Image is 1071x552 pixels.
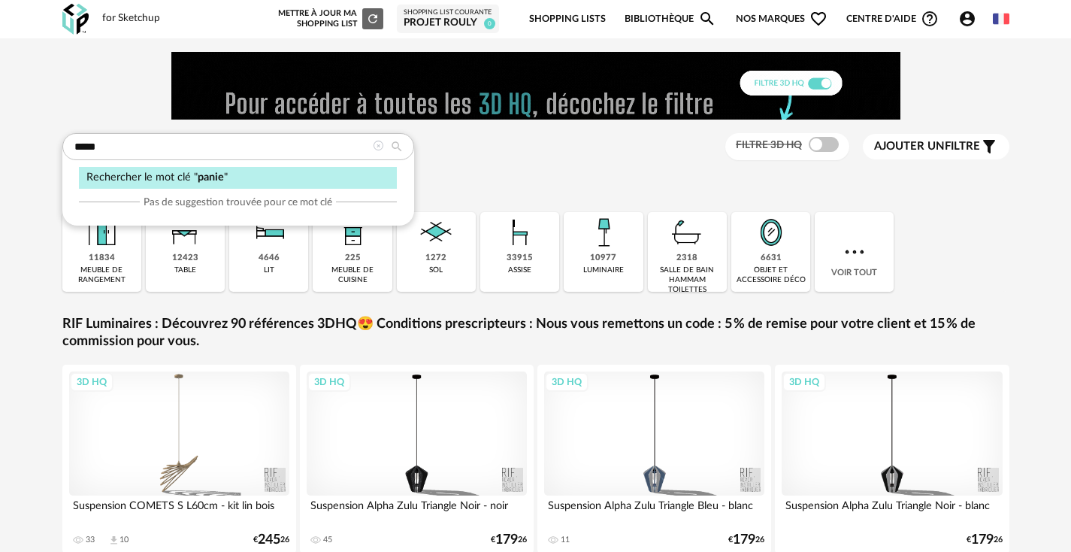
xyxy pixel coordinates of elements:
[971,535,994,545] span: 179
[144,196,332,209] span: Pas de suggestion trouvée pour ce mot clé
[590,253,616,264] div: 10977
[307,496,528,526] div: Suspension Alpha Zulu Triangle Noir - noir
[307,372,351,392] div: 3D HQ
[751,212,791,253] img: Miroir.png
[171,52,900,120] img: FILTRE%20HQ%20NEW_V1%20(4).gif
[67,265,137,285] div: meuble de rangement
[491,535,527,545] div: € 26
[69,496,290,526] div: Suspension COMETS S L60cm - kit lin bois
[108,535,120,546] span: Download icon
[736,140,802,150] span: Filtre 3D HQ
[500,212,540,253] img: Assise.png
[317,265,387,285] div: meuble de cuisine
[495,535,518,545] span: 179
[545,372,588,392] div: 3D HQ
[993,11,1009,27] img: fr
[404,8,492,17] div: Shopping List courante
[544,496,765,526] div: Suspension Alpha Zulu Triangle Bleu - blanc
[507,253,533,264] div: 33915
[425,253,446,264] div: 1272
[275,8,383,29] div: Mettre à jour ma Shopping List
[253,535,289,545] div: € 26
[733,535,755,545] span: 179
[652,265,722,295] div: salle de bain hammam toilettes
[89,253,115,264] div: 11834
[81,212,122,253] img: Meuble%20de%20rangement.png
[980,138,998,156] span: Filter icon
[809,10,827,28] span: Heart Outline icon
[736,2,827,37] span: Nos marques
[728,535,764,545] div: € 26
[332,212,373,253] img: Rangement.png
[921,10,939,28] span: Help Circle Outline icon
[841,238,868,265] img: more.7b13dc1.svg
[736,265,806,285] div: objet et accessoire déco
[258,535,280,545] span: 245
[323,535,332,545] div: 45
[102,12,160,26] div: for Sketchup
[259,253,280,264] div: 4646
[79,167,397,189] div: Rechercher le mot clé " "
[429,265,443,275] div: sol
[667,212,707,253] img: Salle%20de%20bain.png
[698,10,716,28] span: Magnify icon
[484,18,495,29] span: 0
[782,496,1003,526] div: Suspension Alpha Zulu Triangle Noir - blanc
[583,265,624,275] div: luminaire
[416,212,456,253] img: Sol.png
[529,2,606,37] a: Shopping Lists
[761,253,782,264] div: 6631
[863,134,1009,159] button: Ajouter unfiltre Filter icon
[958,10,976,28] span: Account Circle icon
[62,316,1009,351] a: RIF Luminaires : Découvrez 90 références 3DHQ😍 Conditions prescripteurs : Nous vous remettons un ...
[782,372,826,392] div: 3D HQ
[561,535,570,545] div: 11
[583,212,624,253] img: Luminaire.png
[508,265,531,275] div: assise
[366,14,380,23] span: Refresh icon
[676,253,697,264] div: 2318
[404,17,492,30] div: PROJET ROULY
[967,535,1003,545] div: € 26
[165,212,205,253] img: Table.png
[958,10,983,28] span: Account Circle icon
[625,2,716,37] a: BibliothèqueMagnify icon
[198,171,224,183] span: panie
[70,372,113,392] div: 3D HQ
[846,10,939,28] span: Centre d'aideHelp Circle Outline icon
[874,141,945,152] span: Ajouter un
[249,212,289,253] img: Literie.png
[174,265,196,275] div: table
[815,212,894,292] div: Voir tout
[120,535,129,545] div: 10
[264,265,274,275] div: lit
[345,253,361,264] div: 225
[86,535,95,545] div: 33
[404,8,492,30] a: Shopping List courante PROJET ROULY 0
[874,139,980,154] span: filtre
[62,4,89,35] img: OXP
[172,253,198,264] div: 12423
